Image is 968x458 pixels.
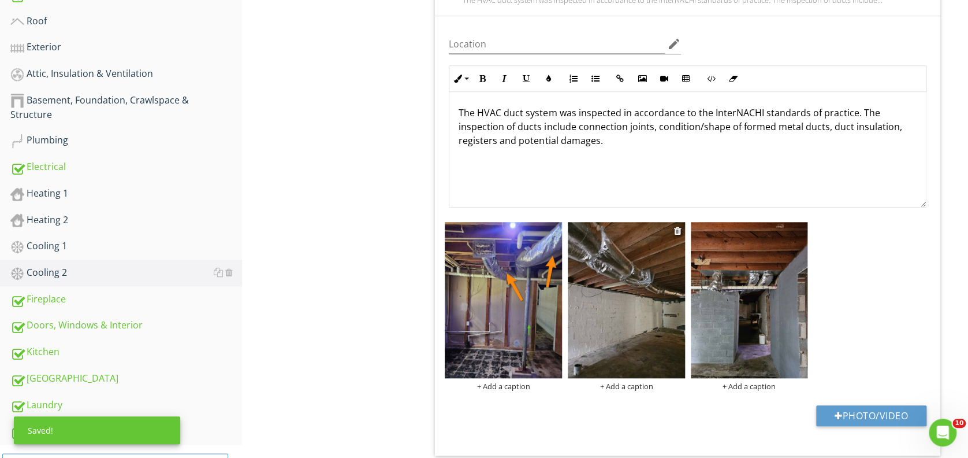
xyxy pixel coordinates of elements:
div: Saved! [14,416,180,444]
button: Insert Video [653,68,675,90]
button: Photo/Video [816,405,926,426]
div: Electrical [10,160,242,175]
input: Location [449,35,664,54]
button: Bold (Ctrl+B) [471,68,493,90]
div: Fireplace [10,292,242,307]
div: Roof [10,14,242,29]
div: Plumbing [10,133,242,148]
img: data [445,222,562,378]
img: data [691,222,808,378]
div: Detached Garage [10,424,242,439]
div: Cooling 2 [10,265,242,280]
div: Laundry [10,398,242,413]
div: Exterior [10,40,242,55]
button: Clear Formatting [721,68,743,90]
button: Inline Style [449,68,471,90]
iframe: Intercom live chat [929,419,956,446]
div: Cooling 1 [10,239,242,254]
div: + Add a caption [445,382,562,391]
button: Insert Table [675,68,697,90]
div: + Add a caption [691,382,808,391]
div: + Add a caption [568,382,685,391]
img: data [568,222,685,378]
button: Ordered List [562,68,584,90]
div: Basement, Foundation, Crawlspace & Structure [10,93,242,122]
div: Kitchen [10,345,242,360]
div: Doors, Windows & Interior [10,318,242,333]
i: edit [667,37,681,51]
p: The HVAC duct system was inspected in accordance to the InterNACHI standards of practice. The ins... [459,106,917,147]
div: Heating 2 [10,213,242,228]
button: Insert Link (Ctrl+K) [609,68,631,90]
div: Heating 1 [10,186,242,201]
button: Insert Image (Ctrl+P) [631,68,653,90]
button: Code View [699,68,721,90]
button: Italic (Ctrl+I) [493,68,515,90]
div: [GEOGRAPHIC_DATA] [10,371,242,386]
div: Attic, Insulation & Ventilation [10,67,242,82]
span: 10 [952,419,966,428]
